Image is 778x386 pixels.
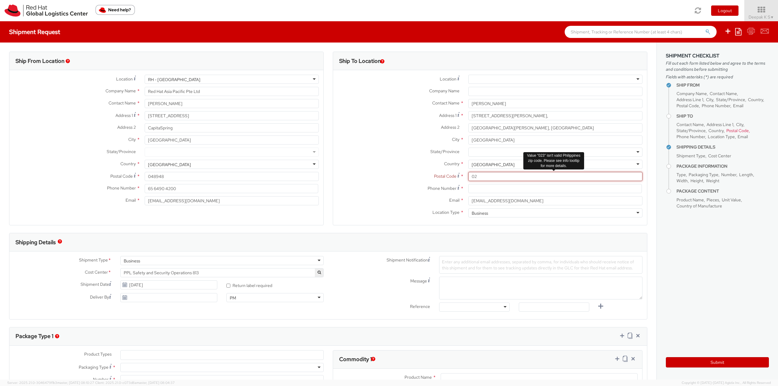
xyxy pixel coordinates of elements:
button: Submit [666,357,769,367]
span: City [706,97,713,102]
span: Contact Name [710,91,737,96]
div: Business [124,258,140,264]
div: Value "023" isn't valid Philippines zip code. Please see info tooltip for more details. [523,152,584,169]
span: Location Type [432,210,460,215]
span: Country of Manufacture [676,203,722,209]
span: Postal Code [110,173,133,179]
span: Cost Center [85,269,108,276]
span: Server: 2025.21.0-3046479f1b3 [7,381,94,385]
span: Email [733,103,743,108]
div: [GEOGRAPHIC_DATA] [148,162,191,168]
span: Country [120,161,136,166]
span: Deepak K S [749,14,774,20]
span: Fields with asterisks (*) are required [666,74,769,80]
span: Country [444,161,460,166]
span: Number [93,377,108,382]
span: Postal Code [676,103,699,108]
h3: Commodity 1 [339,356,372,362]
span: Packaging Type [79,364,108,370]
span: Weight [706,178,719,183]
span: Email [449,197,460,203]
span: State/Province [107,149,136,154]
span: City [452,137,460,142]
span: Company Name [105,88,136,94]
span: Copyright © [DATE]-[DATE] Agistix Inc., All Rights Reserved [682,381,771,385]
h4: Shipping Details [676,145,769,149]
h4: Package Content [676,189,769,193]
div: Business [472,210,488,216]
span: Pieces [707,197,719,203]
span: Address 1 [439,113,456,118]
h4: Ship From [676,83,769,87]
span: Contact Name [432,100,460,106]
span: Phone Number [107,185,136,191]
span: Product Name [676,197,704,203]
button: Logout [711,5,738,16]
span: Postal Code [434,173,456,179]
span: Company Name [676,91,707,96]
span: Shipment Notification [387,257,428,263]
button: Need help? [95,5,135,15]
span: Phone Number [676,134,705,139]
span: Height [690,178,703,183]
span: Country [708,128,724,133]
span: ▼ [770,15,774,20]
input: Shipment, Tracking or Reference Number (at least 4 chars) [565,26,717,38]
h3: Package Type 1 [15,333,53,339]
span: Location Type [708,134,735,139]
span: Product Name [404,374,432,380]
span: Address Line 1 [707,122,733,127]
span: Fill out each form listed below and agree to the terms and conditions before submitting [666,60,769,72]
span: Address 2 [441,125,460,130]
h3: Shipping Details [15,239,56,245]
div: RH - [GEOGRAPHIC_DATA] [148,77,200,83]
span: Postal Code [726,128,749,133]
h3: Ship To Location [339,58,381,64]
span: Unit Value [722,197,741,203]
span: master, [DATE] 08:04:37 [136,381,175,385]
span: Cost Center [708,153,731,159]
span: Address Line 1 [676,97,703,102]
span: PPL Safety and Security Operations 813 [120,268,324,277]
img: rh-logistics-00dfa346123c4ec078e1.svg [5,5,88,17]
span: Contact Name [676,122,704,127]
span: Shipment Date [81,281,109,288]
span: Phone Number [428,186,456,191]
span: Packaging Type [689,172,718,177]
label: Return label required [226,282,273,289]
span: Company Name [429,88,460,94]
span: Location [440,76,456,82]
span: City [736,122,743,127]
div: PM [230,295,236,301]
span: State/Province [676,128,706,133]
span: Shipment Type [79,257,108,264]
span: Enter any additional email addresses, separated by comma, for individuals who should receive noti... [442,259,634,271]
span: PPL Safety and Security Operations 813 [124,270,320,275]
h4: Ship To [676,114,769,118]
span: Address 2 [117,125,136,130]
span: Address 1 [115,113,133,118]
span: Email [738,134,748,139]
span: Phone Number [702,103,730,108]
span: Deliver By [90,294,109,300]
span: Email [126,197,136,203]
span: State/Province [430,149,460,154]
span: Type [676,172,686,177]
span: Message [410,278,427,284]
input: Return label required [226,284,230,288]
span: Location [116,76,133,82]
div: [GEOGRAPHIC_DATA] [472,162,515,168]
h4: Package Information [676,164,769,169]
span: Product Types [84,351,112,357]
span: master, [DATE] 08:10:27 [57,381,94,385]
span: Length [739,172,753,177]
span: Contact Name [108,100,136,106]
span: Reference [410,304,430,309]
span: State/Province [716,97,745,102]
span: Client: 2025.21.0-c073d8a [95,381,175,385]
span: City [128,137,136,142]
span: Number [721,172,736,177]
h4: Shipment Request [9,29,60,35]
h3: Ship From Location [15,58,64,64]
span: Country [748,97,763,102]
